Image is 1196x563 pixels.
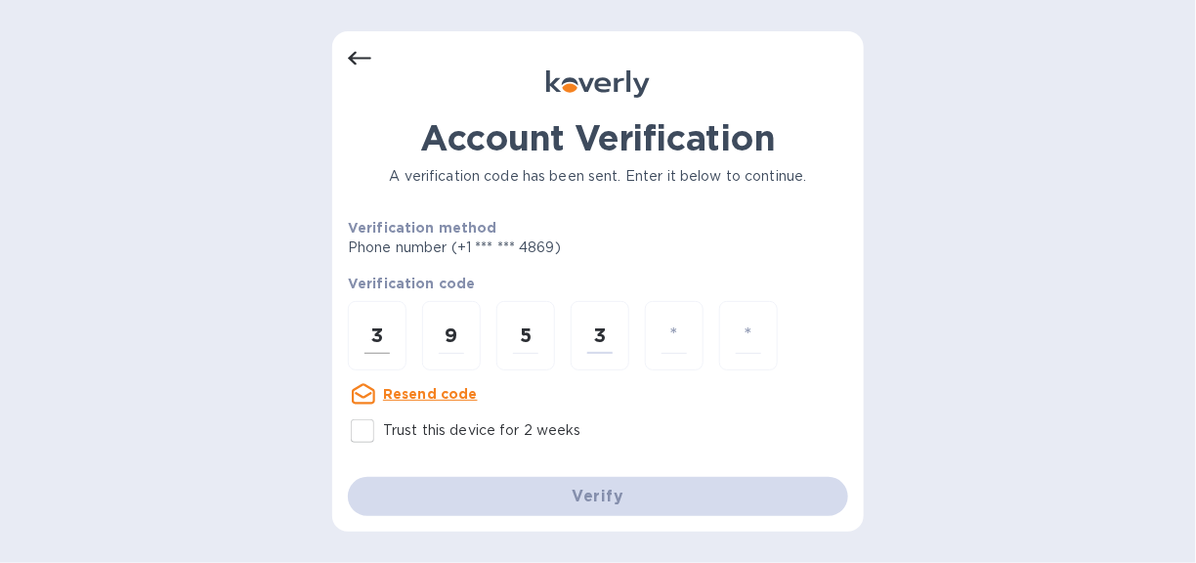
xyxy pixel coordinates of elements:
b: Verification method [348,220,497,236]
p: Phone number (+1 *** *** 4869) [348,238,710,258]
p: Verification code [348,274,848,293]
u: Resend code [383,386,478,402]
p: Trust this device for 2 weeks [383,420,581,441]
h1: Account Verification [348,117,848,158]
p: A verification code has been sent. Enter it below to continue. [348,166,848,187]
